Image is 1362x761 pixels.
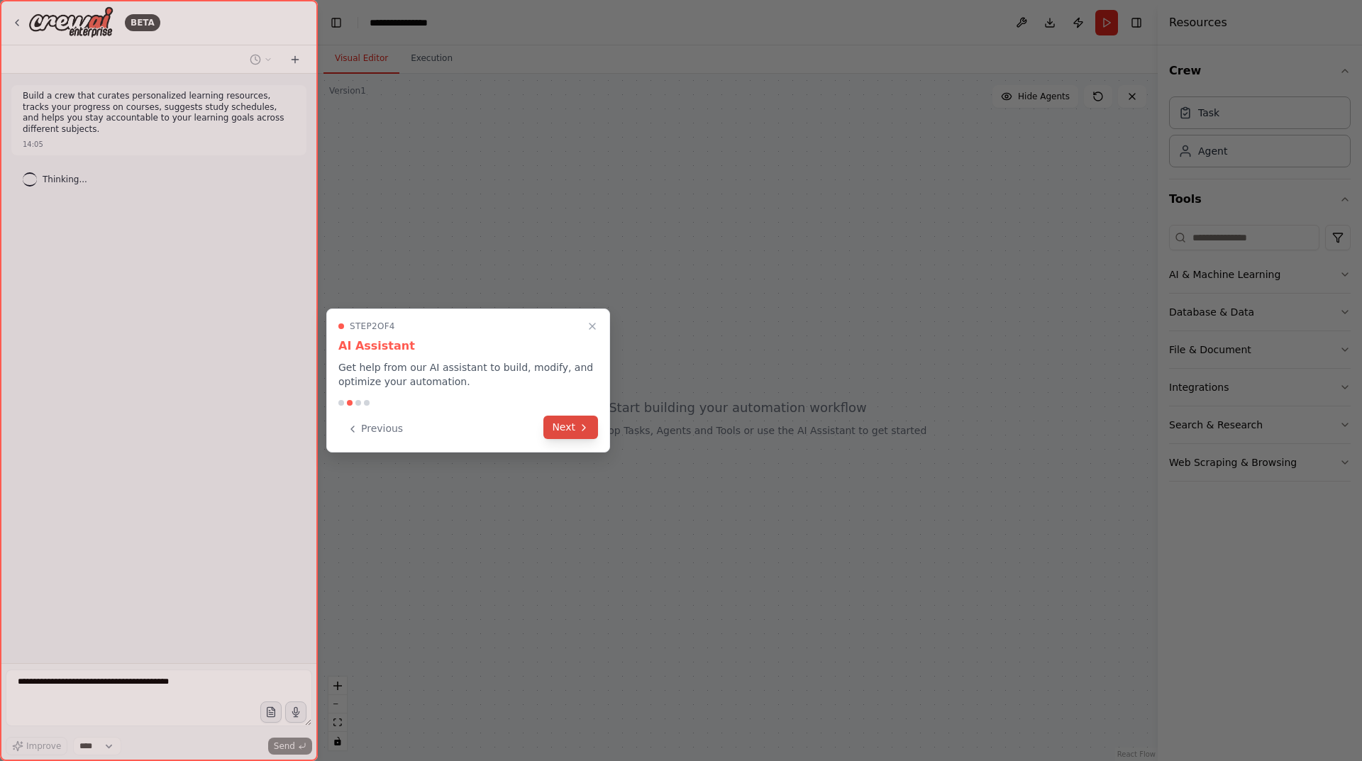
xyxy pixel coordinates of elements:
span: Step 2 of 4 [350,321,395,332]
button: Close walkthrough [584,318,601,335]
h3: AI Assistant [338,338,598,355]
p: Get help from our AI assistant to build, modify, and optimize your automation. [338,360,598,389]
button: Hide left sidebar [326,13,346,33]
button: Previous [338,417,411,440]
button: Next [543,416,598,439]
